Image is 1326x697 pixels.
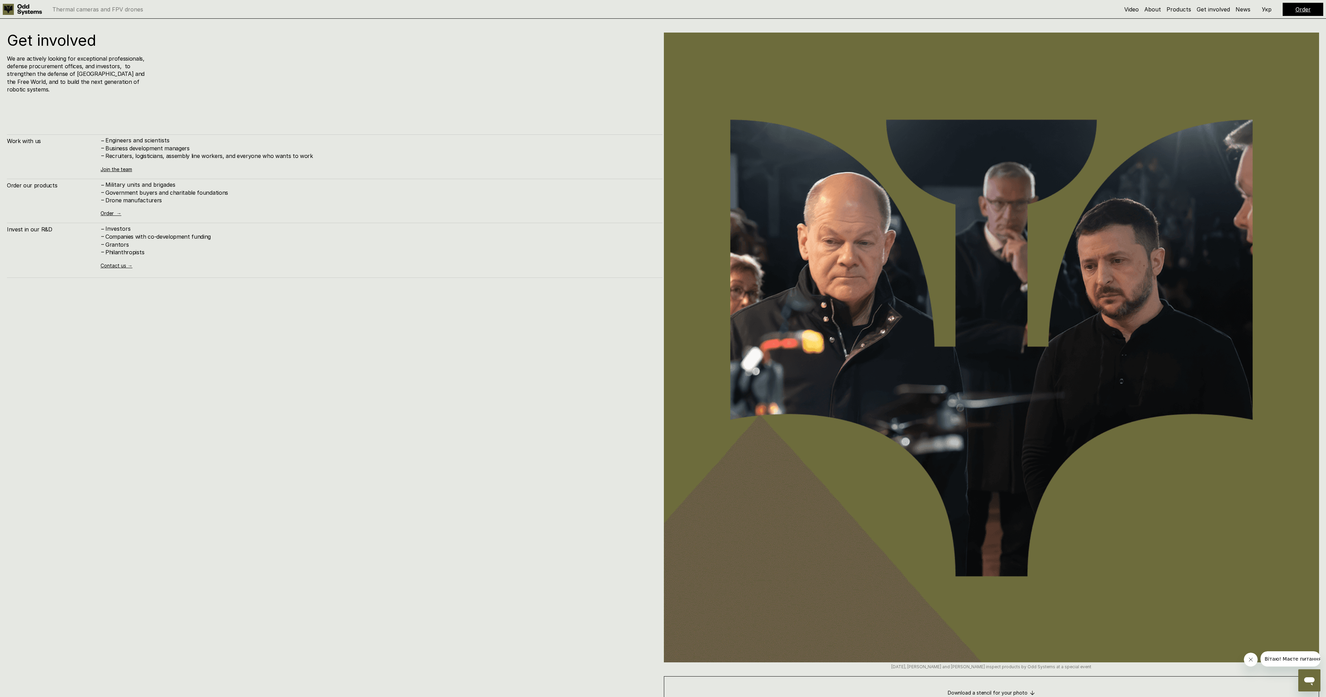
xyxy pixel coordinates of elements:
[105,144,656,152] h4: Business development managers
[101,225,104,233] h4: –
[1262,7,1272,12] p: Укр
[7,182,101,189] h4: Order our products
[105,189,656,196] h4: Government buyers and charitable foundations
[105,196,656,204] h4: Drone manufacturers
[101,188,104,196] h4: –
[101,144,104,152] h4: –
[101,263,132,268] a: Contact us →
[101,196,104,204] h4: –
[1260,651,1320,667] iframe: Message from company
[105,152,656,160] h4: Recruiters, logisticians, assembly line workers, and everyone who wants to work
[101,248,104,256] h4: –
[664,664,1319,669] p: [DATE], [PERSON_NAME] and [PERSON_NAME] inspect products by Odd Systems at a special event
[101,210,121,216] a: Order →
[105,233,656,240] h4: Companies with co-development funding
[1030,690,1035,696] img: download icon
[105,226,656,232] p: Investors
[101,232,104,240] h4: –
[105,182,656,188] p: Military units and brigades
[1197,6,1230,13] a: Get involved
[101,137,104,144] h4: –
[101,152,104,159] h4: –
[1124,6,1139,13] a: Video
[7,226,101,233] h4: Invest in our R&D
[7,55,147,94] h4: We are actively looking for exceptional professionals, defense procurement offices, and investors...
[105,137,656,144] p: Engineers and scientists
[101,181,104,188] h4: –
[1295,6,1311,13] a: Order
[101,240,104,248] h4: –
[101,166,132,172] a: Join the team
[1244,653,1258,667] iframe: Close message
[1298,669,1320,691] iframe: Button to launch messaging window
[1167,6,1191,13] a: Products
[4,5,63,10] span: Вітаю! Маєте питання?
[52,7,143,12] p: Thermal cameras and FPV drones
[1236,6,1250,13] a: News
[105,241,656,248] h4: Grantors
[1144,6,1161,13] a: About
[105,248,656,256] h4: Philanthropists
[7,33,216,48] h1: Get involved
[7,137,101,145] h4: Work with us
